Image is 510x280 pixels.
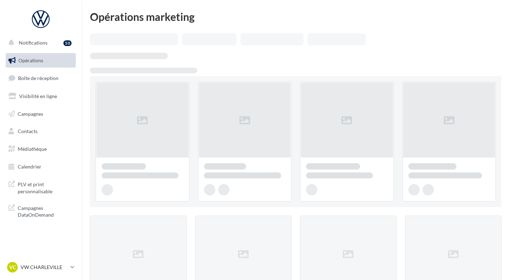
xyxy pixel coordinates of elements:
[18,57,43,63] span: Opérations
[4,70,77,86] a: Boîte de réception
[19,93,57,99] span: Visibilité en ligne
[63,40,72,46] div: 10
[21,264,68,271] p: VW CHARLEVILLE
[19,40,47,46] span: Notifications
[4,177,77,198] a: PLV et print personnalisable
[18,203,73,218] span: Campagnes DataOnDemand
[4,142,77,156] a: Médiathèque
[4,124,77,139] a: Contacts
[18,146,47,152] span: Médiathèque
[18,128,38,134] span: Contacts
[6,261,76,274] a: VC VW CHARLEVILLE
[18,75,58,81] span: Boîte de réception
[90,11,501,22] div: Opérations marketing
[18,110,43,116] span: Campagnes
[4,159,77,174] a: Calendrier
[4,89,77,104] a: Visibilité en ligne
[4,35,74,50] button: Notifications 10
[18,179,73,195] span: PLV et print personnalisable
[4,53,77,68] a: Opérations
[18,164,41,170] span: Calendrier
[4,107,77,121] a: Campagnes
[4,200,77,221] a: Campagnes DataOnDemand
[9,264,16,271] span: VC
